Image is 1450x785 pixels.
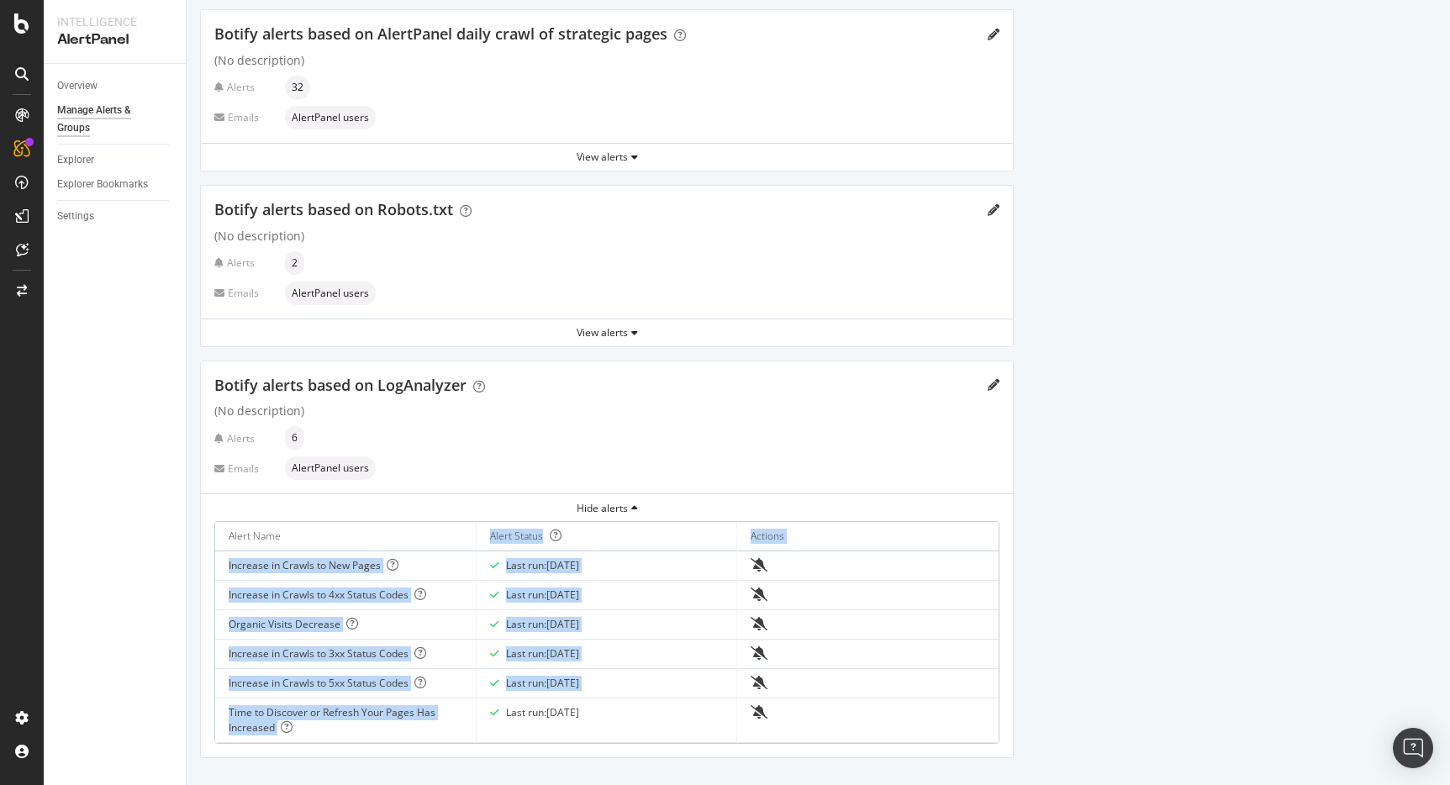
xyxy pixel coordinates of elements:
[214,52,999,69] div: (No description)
[214,199,453,219] span: Botify alerts based on Robots.txt
[292,258,298,268] span: 2
[214,256,278,270] div: Alerts
[737,522,999,551] th: Actions
[201,325,1013,340] div: View alerts
[506,705,579,720] div: Last run: [DATE]
[57,30,172,50] div: AlertPanel
[506,587,579,603] div: Last run: [DATE]
[1393,728,1433,768] div: Open Intercom Messenger
[506,646,579,661] div: Last run: [DATE]
[214,461,278,476] div: Emails
[57,102,158,137] div: Manage Alerts & Groups
[214,375,467,395] span: Botify alerts based on LogAnalyzer
[201,150,1013,164] div: View alerts
[506,617,579,632] div: Last run: [DATE]
[214,24,667,44] span: Botify alerts based on AlertPanel daily crawl of strategic pages
[751,705,767,719] div: bell-slash
[751,587,767,601] div: bell-slash
[214,431,278,445] div: Alerts
[751,558,767,572] div: bell-slash
[285,106,376,129] div: neutral label
[201,144,1013,171] button: View alerts
[285,76,310,99] div: neutral label
[229,676,462,691] div: Increase in Crawls to 5xx Status Codes
[57,176,148,193] div: Explorer Bookmarks
[201,501,1013,515] div: Hide alerts
[285,426,304,450] div: neutral label
[292,82,303,92] span: 32
[57,151,94,169] div: Explorer
[229,617,462,632] div: Organic Visits Decrease
[292,463,369,473] span: AlertPanel users
[57,13,172,30] div: Intelligence
[229,705,462,735] div: Time to Discover or Refresh Your Pages Has Increased
[214,403,999,419] div: (No description)
[57,208,94,225] div: Settings
[506,558,579,573] div: Last run: [DATE]
[988,379,999,391] div: pencil
[477,522,738,551] th: Alert Status
[214,110,278,124] div: Emails
[751,646,767,660] div: bell-slash
[57,208,174,225] a: Settings
[214,228,999,245] div: (No description)
[57,102,174,137] a: Manage Alerts & Groups
[57,151,174,169] a: Explorer
[201,319,1013,346] button: View alerts
[285,282,376,305] div: neutral label
[751,676,767,689] div: bell-slash
[229,587,462,603] div: Increase in Crawls to 4xx Status Codes
[292,113,369,123] span: AlertPanel users
[57,77,174,95] a: Overview
[285,456,376,480] div: neutral label
[215,522,477,551] th: Alert Name
[57,77,98,95] div: Overview
[229,558,462,573] div: Increase in Crawls to New Pages
[229,646,462,661] div: Increase in Crawls to 3xx Status Codes
[988,29,999,40] div: pencil
[57,176,174,193] a: Explorer Bookmarks
[214,80,278,94] div: Alerts
[988,204,999,216] div: pencil
[201,494,1013,521] button: Hide alerts
[214,286,278,300] div: Emails
[285,251,304,275] div: neutral label
[751,617,767,630] div: bell-slash
[506,676,579,691] div: Last run: [DATE]
[292,433,298,443] span: 6
[292,288,369,298] span: AlertPanel users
